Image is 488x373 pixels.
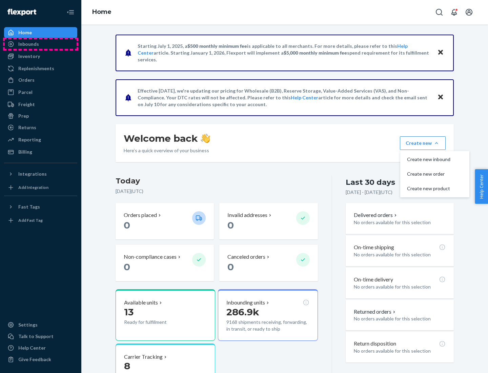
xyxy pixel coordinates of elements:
[4,75,77,85] a: Orders
[18,345,46,351] div: Help Center
[124,353,163,361] p: Carrier Tracking
[4,99,77,110] a: Freight
[18,321,38,328] div: Settings
[4,122,77,133] a: Returns
[4,134,77,145] a: Reporting
[124,319,187,326] p: Ready for fulfillment
[124,211,157,219] p: Orders placed
[402,167,468,181] button: Create new order
[354,308,397,316] button: Returned orders
[4,201,77,212] button: Fast Tags
[18,217,43,223] div: Add Fast Tag
[346,177,395,188] div: Last 30 days
[354,276,393,283] p: On-time delivery
[124,132,210,144] h1: Welcome back
[116,188,318,195] p: [DATE] ( UTC )
[218,289,318,341] button: Inbounding units286.9k9168 shipments receiving, forwarding, in transit, or ready to ship
[18,149,32,155] div: Billing
[4,146,77,157] a: Billing
[354,315,446,322] p: No orders available for this selection
[354,348,446,354] p: No orders available for this selection
[18,171,47,177] div: Integrations
[116,176,318,186] h3: Today
[18,65,54,72] div: Replenishments
[201,134,210,143] img: hand-wave emoji
[18,184,48,190] div: Add Integration
[226,299,265,307] p: Inbounding units
[4,51,77,62] a: Inventory
[407,157,450,162] span: Create new inbound
[346,189,392,196] p: [DATE] - [DATE] ( UTC )
[219,203,318,239] button: Invalid addresses 0
[4,354,77,365] button: Give Feedback
[402,181,468,196] button: Create new product
[354,211,398,219] button: Delivered orders
[4,182,77,193] a: Add Integration
[18,101,35,108] div: Freight
[138,87,431,108] p: Effective [DATE], we're updating our pricing for Wholesale (B2B), Reserve Storage, Value-Added Se...
[227,253,265,261] p: Canceled orders
[18,53,40,60] div: Inventory
[226,319,309,332] p: 9168 shipments receiving, forwarding, in transit, or ready to ship
[4,319,77,330] a: Settings
[18,29,32,36] div: Home
[187,43,247,49] span: $500 monthly minimum fee
[124,253,177,261] p: Non-compliance cases
[18,124,36,131] div: Returns
[124,306,134,318] span: 13
[227,219,234,231] span: 0
[7,9,36,16] img: Flexport logo
[116,245,214,281] button: Non-compliance cases 0
[354,243,394,251] p: On-time shipping
[4,215,77,226] a: Add Fast Tag
[432,5,446,19] button: Open Search Box
[18,89,33,96] div: Parcel
[124,299,158,307] p: Available units
[18,356,51,363] div: Give Feedback
[4,87,77,98] a: Parcel
[116,289,215,341] button: Available units13Ready for fulfillment
[354,251,446,258] p: No orders available for this selection
[354,283,446,290] p: No orders available for this selection
[18,203,40,210] div: Fast Tags
[18,333,54,340] div: Talk to Support
[124,147,210,154] p: Here’s a quick overview of your business
[18,136,41,143] div: Reporting
[354,219,446,226] p: No orders available for this selection
[462,5,476,19] button: Open account menu
[402,152,468,167] button: Create new inbound
[124,360,130,372] span: 8
[124,261,130,273] span: 0
[407,186,450,191] span: Create new product
[124,219,130,231] span: 0
[354,340,396,348] p: Return disposition
[227,261,234,273] span: 0
[219,245,318,281] button: Canceled orders 0
[92,8,111,16] a: Home
[138,43,431,63] p: Starting July 1, 2025, a is applicable to all merchants. For more details, please refer to this a...
[284,50,347,56] span: $5,000 monthly minimum fee
[4,169,77,179] button: Integrations
[4,111,77,121] a: Prep
[475,169,488,204] button: Help Center
[436,48,445,58] button: Close
[226,306,259,318] span: 286.9k
[18,77,35,83] div: Orders
[407,172,450,176] span: Create new order
[447,5,461,19] button: Open notifications
[116,203,214,239] button: Orders placed 0
[227,211,267,219] p: Invalid addresses
[4,331,77,342] a: Talk to Support
[64,5,77,19] button: Close Navigation
[4,63,77,74] a: Replenishments
[291,95,318,100] a: Help Center
[4,342,77,353] a: Help Center
[4,27,77,38] a: Home
[436,93,445,102] button: Close
[18,113,29,119] div: Prep
[18,41,39,47] div: Inbounds
[400,136,446,150] button: Create newCreate new inboundCreate new orderCreate new product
